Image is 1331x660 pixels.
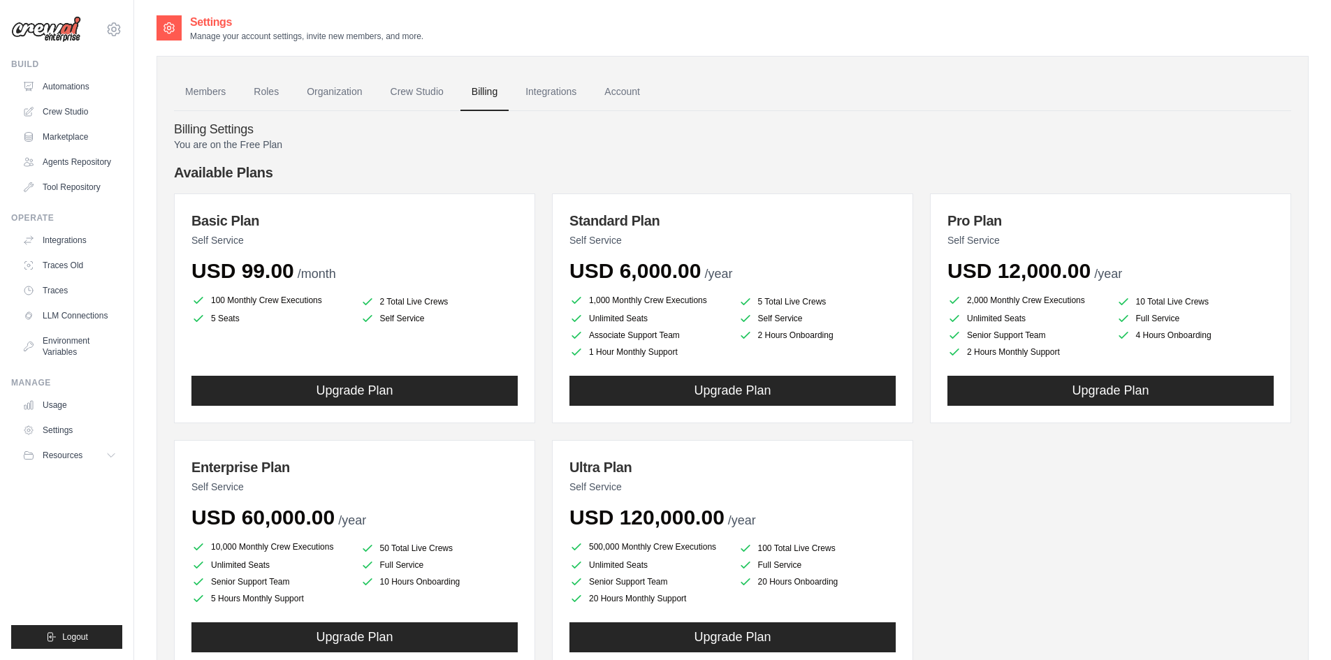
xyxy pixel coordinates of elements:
li: 2 Total Live Crews [361,295,518,309]
a: Tool Repository [17,176,122,198]
a: Usage [17,394,122,416]
h3: Pro Plan [947,211,1274,230]
button: Resources [17,444,122,467]
h2: Settings [190,14,423,31]
li: Self Service [739,311,896,325]
li: Full Service [361,558,518,572]
a: Members [174,73,237,111]
div: Manage [11,377,122,388]
li: Unlimited Seats [569,558,727,572]
li: 20 Hours Monthly Support [569,592,727,606]
button: Upgrade Plan [191,376,518,406]
li: Full Service [1117,311,1274,325]
a: Traces Old [17,254,122,277]
li: Full Service [739,558,896,572]
li: 50 Total Live Crews [361,541,518,555]
li: 1 Hour Monthly Support [569,345,727,359]
a: Integrations [514,73,588,111]
span: /year [1094,267,1122,281]
a: Agents Repository [17,151,122,173]
span: USD 120,000.00 [569,506,725,529]
span: USD 12,000.00 [947,259,1091,282]
li: 5 Seats [191,311,349,325]
p: Manage your account settings, invite new members, and more. [190,31,423,42]
span: /year [338,513,366,527]
a: Crew Studio [17,101,122,123]
a: Account [593,73,651,111]
span: /year [728,513,756,527]
li: 100 Total Live Crews [739,541,896,555]
button: Logout [11,625,122,649]
a: Automations [17,75,122,98]
a: Roles [242,73,290,111]
li: Senior Support Team [191,575,349,589]
span: USD 60,000.00 [191,506,335,529]
div: Build [11,59,122,70]
a: Billing [460,73,509,111]
li: 20 Hours Onboarding [739,575,896,589]
p: Self Service [191,480,518,494]
li: 10 Total Live Crews [1117,295,1274,309]
button: Upgrade Plan [191,622,518,652]
p: You are on the Free Plan [174,138,1291,152]
li: 10 Hours Onboarding [361,575,518,589]
p: Self Service [569,480,896,494]
li: 10,000 Monthly Crew Executions [191,538,349,555]
li: 5 Total Live Crews [739,295,896,309]
button: Upgrade Plan [569,622,896,652]
a: Settings [17,419,122,441]
p: Self Service [947,233,1274,247]
li: Unlimited Seats [947,311,1105,325]
li: 2,000 Monthly Crew Executions [947,292,1105,309]
span: USD 99.00 [191,259,294,282]
p: Self Service [569,233,896,247]
li: 100 Monthly Crew Executions [191,292,349,309]
div: Operate [11,212,122,223]
a: Traces [17,279,122,302]
button: Upgrade Plan [947,376,1274,406]
a: Crew Studio [379,73,455,111]
h4: Billing Settings [174,122,1291,138]
a: Marketplace [17,126,122,148]
a: Environment Variables [17,330,122,363]
li: Unlimited Seats [569,311,727,325]
li: Self Service [361,311,518,325]
p: Self Service [191,233,518,247]
h4: Available Plans [174,163,1291,182]
h3: Ultra Plan [569,457,896,477]
li: 2 Hours Onboarding [739,328,896,342]
h3: Basic Plan [191,211,518,230]
a: LLM Connections [17,305,122,327]
li: 500,000 Monthly Crew Executions [569,538,727,555]
span: /year [704,267,732,281]
img: Logo [11,16,81,43]
h3: Standard Plan [569,211,896,230]
li: Senior Support Team [947,328,1105,342]
li: 2 Hours Monthly Support [947,345,1105,359]
li: Associate Support Team [569,328,727,342]
li: 4 Hours Onboarding [1117,328,1274,342]
span: Logout [62,631,88,643]
h3: Enterprise Plan [191,457,518,477]
span: USD 6,000.00 [569,259,701,282]
li: 1,000 Monthly Crew Executions [569,292,727,309]
button: Upgrade Plan [569,376,896,406]
a: Integrations [17,229,122,251]
span: /month [298,267,336,281]
li: Senior Support Team [569,575,727,589]
li: 5 Hours Monthly Support [191,592,349,606]
li: Unlimited Seats [191,558,349,572]
a: Organization [296,73,373,111]
span: Resources [43,450,82,461]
